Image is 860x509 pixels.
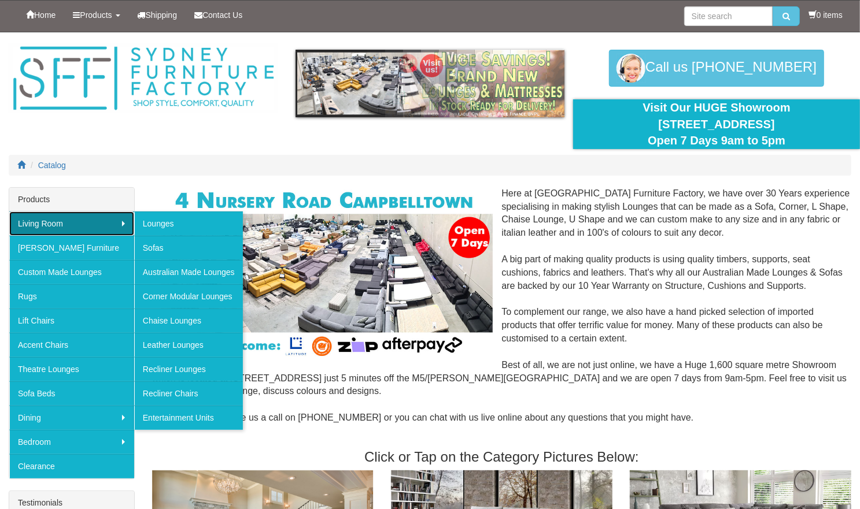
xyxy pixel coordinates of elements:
[9,211,134,236] a: Living Room
[9,357,134,381] a: Theatre Lounges
[809,9,843,21] li: 0 items
[9,430,134,454] a: Bedroom
[202,10,242,20] span: Contact Us
[9,260,134,284] a: Custom Made Lounges
[9,44,278,113] img: Sydney Furniture Factory
[134,357,243,381] a: Recliner Lounges
[684,6,773,26] input: Site search
[134,333,243,357] a: Leather Lounges
[9,309,134,333] a: Lift Chairs
[9,236,134,260] a: [PERSON_NAME] Furniture
[9,406,134,430] a: Dining
[9,188,134,211] div: Products
[134,236,243,260] a: Sofas
[161,187,493,360] img: Corner Modular Lounges
[80,10,112,20] span: Products
[134,211,243,236] a: Lounges
[17,1,64,29] a: Home
[582,99,851,149] div: Visit Our HUGE Showroom [STREET_ADDRESS] Open 7 Days 9am to 5pm
[134,260,243,284] a: Australian Made Lounges
[38,161,66,170] a: Catalog
[134,309,243,333] a: Chaise Lounges
[134,406,243,430] a: Entertainment Units
[9,381,134,406] a: Sofa Beds
[152,187,851,438] div: Here at [GEOGRAPHIC_DATA] Furniture Factory, we have over 30 Years experience specialising in mak...
[9,333,134,357] a: Accent Chairs
[9,454,134,478] a: Clearance
[152,449,851,465] h3: Click or Tap on the Category Pictures Below:
[186,1,251,29] a: Contact Us
[296,50,565,117] img: spring-sale.gif
[64,1,128,29] a: Products
[134,284,243,309] a: Corner Modular Lounges
[9,284,134,309] a: Rugs
[129,1,186,29] a: Shipping
[34,10,56,20] span: Home
[146,10,178,20] span: Shipping
[134,381,243,406] a: Recliner Chairs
